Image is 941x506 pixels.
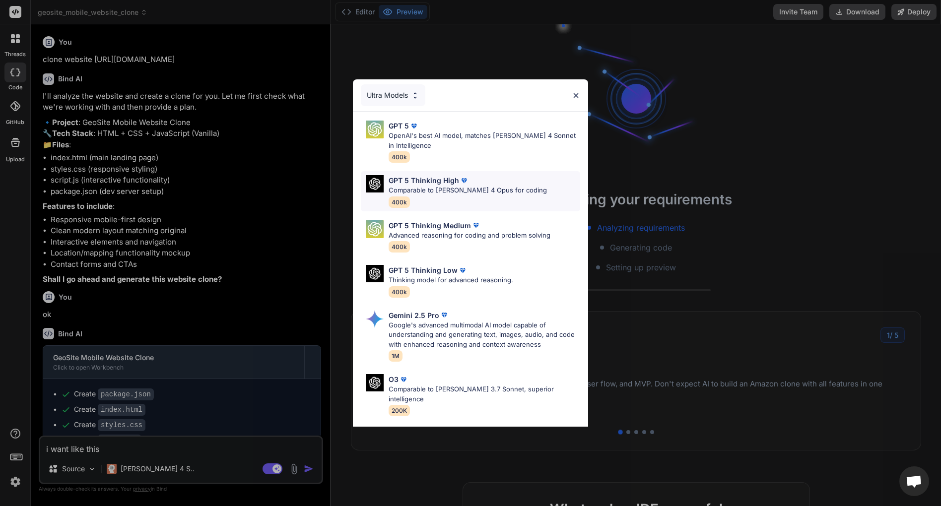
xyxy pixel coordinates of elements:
p: Thinking model for advanced reasoning. [389,275,513,285]
p: GPT 5 Thinking Low [389,265,458,275]
span: 200K [389,405,410,416]
img: Pick Models [366,265,384,282]
img: premium [458,265,468,275]
p: Advanced reasoning for coding and problem solving [389,231,550,241]
img: Pick Models [366,310,384,328]
p: GPT 5 [389,121,409,131]
p: GPT 5 Thinking Medium [389,220,471,231]
span: 400k [389,151,410,163]
p: OpenAI's best AI model, matches [PERSON_NAME] 4 Sonnet in Intelligence [389,131,580,150]
span: 1M [389,350,403,362]
p: O3 [389,374,399,384]
div: Ultra Models [361,84,425,106]
img: premium [471,220,481,230]
p: Comparable to [PERSON_NAME] 3.7 Sonnet, superior intelligence [389,384,580,404]
img: premium [439,310,449,320]
a: Open chat [899,466,929,496]
img: close [572,91,580,100]
img: Pick Models [366,175,384,192]
p: GPT 5 Thinking High [389,175,459,186]
p: Comparable to [PERSON_NAME] 4 Opus for coding [389,186,547,195]
img: premium [409,121,419,131]
img: Pick Models [366,220,384,238]
span: 400k [389,196,410,208]
img: Pick Models [411,91,419,100]
img: premium [399,375,408,384]
span: 400k [389,241,410,253]
img: premium [459,176,469,186]
span: 400k [389,286,410,298]
img: Pick Models [366,374,384,391]
p: Gemini 2.5 Pro [389,310,439,320]
img: Pick Models [366,121,384,138]
p: Google's advanced multimodal AI model capable of understanding and generating text, images, audio... [389,320,580,350]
